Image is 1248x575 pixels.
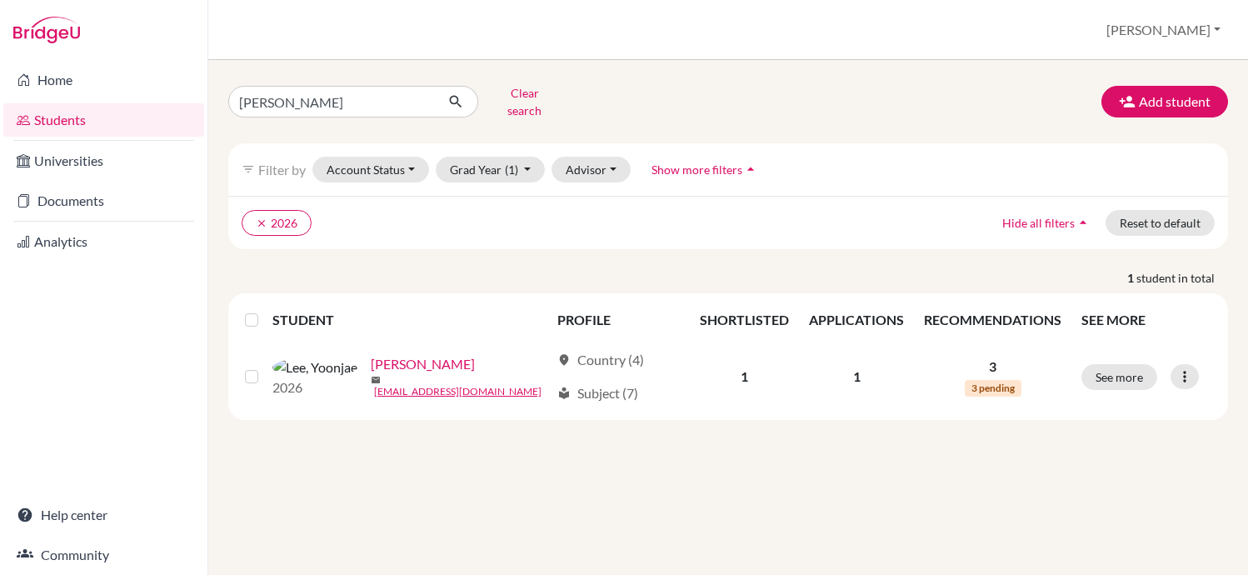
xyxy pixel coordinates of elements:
[557,353,571,367] span: location_on
[371,375,381,385] span: mail
[3,63,204,97] a: Home
[374,384,542,399] a: [EMAIL_ADDRESS][DOMAIN_NAME]
[312,157,429,182] button: Account Status
[1127,269,1136,287] strong: 1
[690,300,799,340] th: SHORTLISTED
[1081,364,1157,390] button: See more
[799,340,914,413] td: 1
[272,377,357,397] p: 2026
[637,157,773,182] button: Show more filtersarrow_drop_up
[272,357,357,377] img: Lee, Yoonjae
[1075,214,1091,231] i: arrow_drop_up
[547,300,690,340] th: PROFILE
[478,80,571,123] button: Clear search
[228,86,435,117] input: Find student by name...
[552,157,631,182] button: Advisor
[1002,216,1075,230] span: Hide all filters
[557,383,638,403] div: Subject (7)
[1136,269,1228,287] span: student in total
[436,157,546,182] button: Grad Year(1)
[988,210,1106,236] button: Hide all filtersarrow_drop_up
[3,144,204,177] a: Universities
[13,17,80,43] img: Bridge-U
[1101,86,1228,117] button: Add student
[1099,14,1228,46] button: [PERSON_NAME]
[924,357,1061,377] p: 3
[742,161,759,177] i: arrow_drop_up
[3,498,204,532] a: Help center
[651,162,742,177] span: Show more filters
[690,340,799,413] td: 1
[914,300,1071,340] th: RECOMMENDATIONS
[242,210,312,236] button: clear2026
[1106,210,1215,236] button: Reset to default
[3,103,204,137] a: Students
[557,350,644,370] div: Country (4)
[272,300,547,340] th: STUDENT
[1071,300,1221,340] th: SEE MORE
[557,387,571,400] span: local_library
[256,217,267,229] i: clear
[505,162,518,177] span: (1)
[3,184,204,217] a: Documents
[258,162,306,177] span: Filter by
[3,538,204,572] a: Community
[799,300,914,340] th: APPLICATIONS
[371,354,475,374] a: [PERSON_NAME]
[242,162,255,176] i: filter_list
[965,380,1021,397] span: 3 pending
[3,225,204,258] a: Analytics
